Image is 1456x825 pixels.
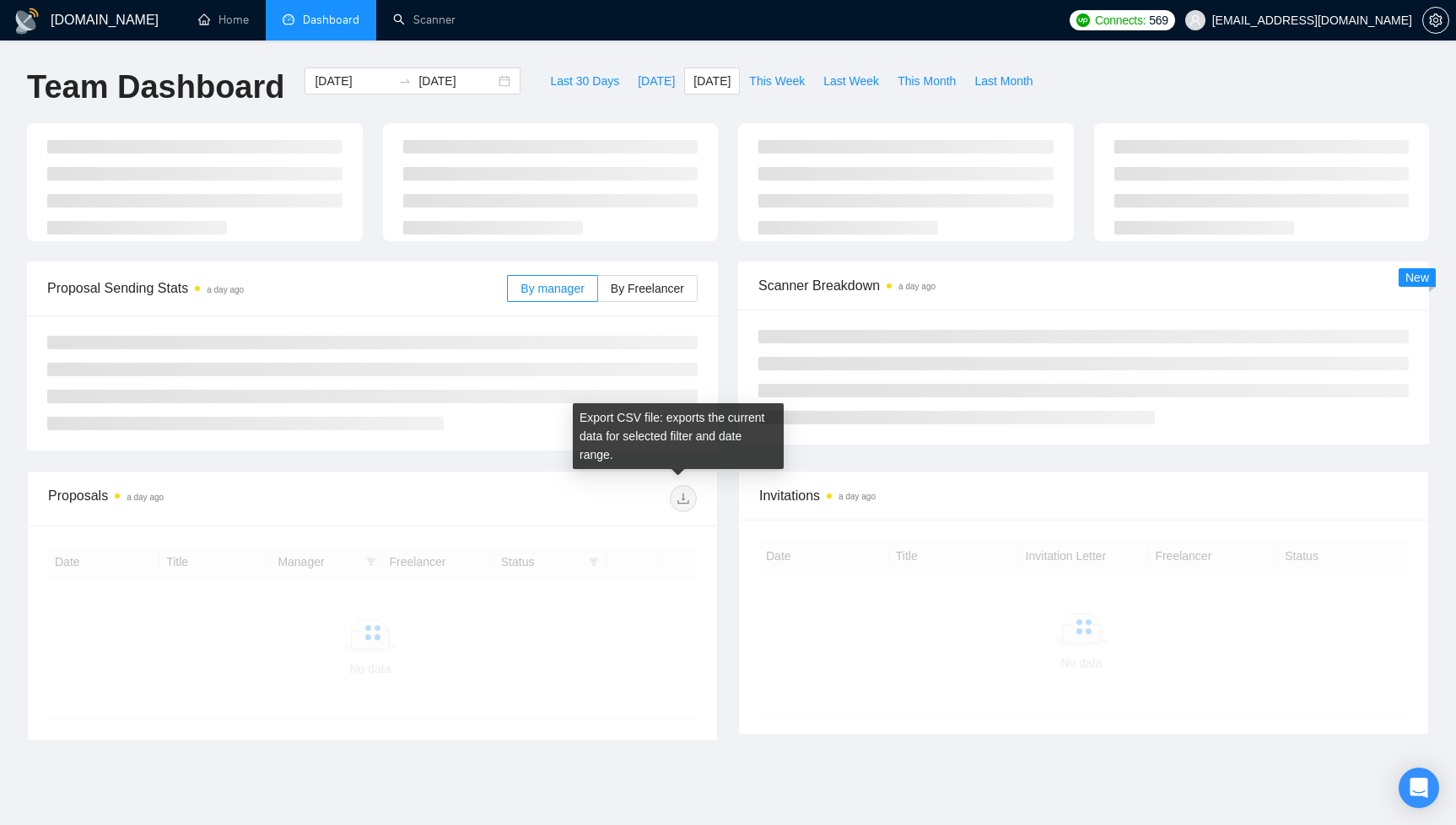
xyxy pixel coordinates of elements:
[1423,13,1448,27] span: setting
[550,72,619,90] span: Last 30 Days
[418,72,495,90] input: End date
[47,278,507,299] span: Proposal Sending Stats
[283,13,294,25] span: dashboard
[888,67,965,94] button: This Month
[1422,13,1449,27] a: setting
[27,67,284,107] h1: Team Dashboard
[520,282,584,295] span: By manager
[573,403,784,469] div: Export CSV file: exports the current data for selected filter and date range.
[611,282,684,295] span: By Freelancer
[398,74,412,88] span: to
[398,74,412,88] span: swap-right
[1076,13,1090,27] img: upwork-logo.png
[1399,768,1439,808] div: Open Intercom Messenger
[638,72,675,90] span: [DATE]
[315,72,391,90] input: Start date
[541,67,628,94] button: Last 30 Days
[749,72,805,90] span: This Week
[839,492,876,501] time: a day ago
[13,8,40,35] img: logo
[758,275,1409,296] span: Scanner Breakdown
[198,13,249,27] a: homeHome
[965,67,1042,94] button: Last Month
[1189,14,1201,26] span: user
[48,485,373,512] div: Proposals
[759,485,1408,506] span: Invitations
[1405,271,1429,284] span: New
[974,72,1033,90] span: Last Month
[814,67,888,94] button: Last Week
[1149,11,1167,30] span: 569
[127,493,164,502] time: a day ago
[1422,7,1449,34] button: setting
[823,72,879,90] span: Last Week
[393,13,456,27] a: searchScanner
[207,285,244,294] time: a day ago
[740,67,814,94] button: This Week
[1095,11,1146,30] span: Connects:
[898,72,956,90] span: This Month
[898,282,936,291] time: a day ago
[693,72,731,90] span: [DATE]
[684,67,740,94] button: [DATE]
[303,13,359,27] span: Dashboard
[628,67,684,94] button: [DATE]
